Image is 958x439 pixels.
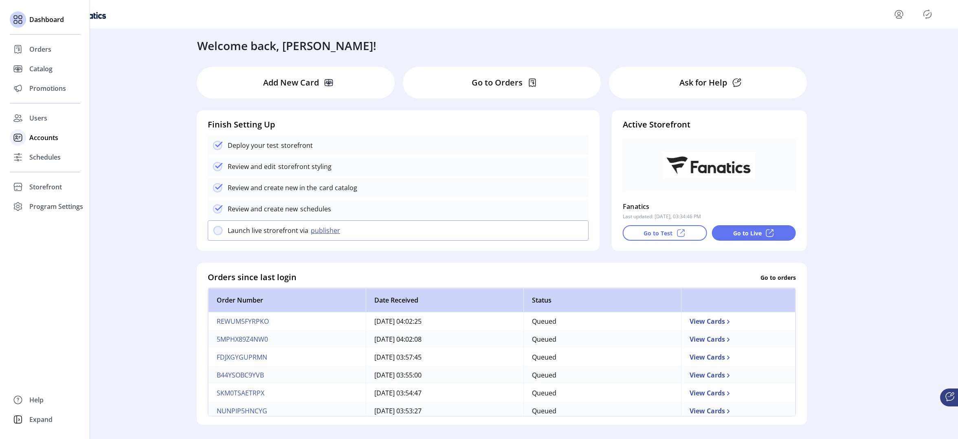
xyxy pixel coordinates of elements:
[279,140,313,150] p: storefront
[228,226,308,235] p: Launch live strorefront via
[681,384,795,402] td: View Cards
[733,229,762,237] p: Go to Live
[228,162,276,171] p: Review and edit
[523,384,681,402] td: Queued
[29,44,51,54] span: Orders
[366,366,523,384] td: [DATE] 03:55:00
[472,77,523,89] p: Go to Orders
[523,402,681,420] td: Queued
[679,77,727,89] p: Ask for Help
[523,366,681,384] td: Queued
[523,330,681,348] td: Queued
[29,64,53,74] span: Catalog
[208,330,366,348] td: 5MPHX89Z4NW0
[228,183,317,193] p: Review and create new in the
[623,119,796,131] h4: Active Storefront
[308,226,345,235] button: publisher
[681,330,795,348] td: View Cards
[29,152,61,162] span: Schedules
[681,366,795,384] td: View Cards
[523,348,681,366] td: Queued
[523,288,681,312] th: Status
[921,8,934,21] button: Publisher Panel
[366,402,523,420] td: [DATE] 03:53:27
[366,288,523,312] th: Date Received
[228,204,298,214] p: Review and create new
[623,200,650,213] p: Fanatics
[644,229,672,237] p: Go to Test
[681,348,795,366] td: View Cards
[29,202,83,211] span: Program Settings
[208,119,589,131] h4: Finish Setting Up
[29,133,58,143] span: Accounts
[366,330,523,348] td: [DATE] 04:02:08
[29,113,47,123] span: Users
[29,395,44,405] span: Help
[366,348,523,366] td: [DATE] 03:57:45
[29,83,66,93] span: Promotions
[366,312,523,330] td: [DATE] 04:02:25
[760,273,796,281] p: Go to orders
[263,77,319,89] p: Add New Card
[197,37,376,54] h3: Welcome back, [PERSON_NAME]!
[29,182,62,192] span: Storefront
[317,183,357,193] p: card catalog
[208,366,366,384] td: B44YSOBC9YVB
[208,402,366,420] td: NUNPIP5HNCYG
[623,213,701,220] p: Last updated: [DATE], 03:34:46 PM
[208,288,366,312] th: Order Number
[276,162,332,171] p: storefront styling
[29,15,64,24] span: Dashboard
[228,140,279,150] p: Deploy your test
[29,415,53,424] span: Expand
[298,204,331,214] p: schedules
[681,312,795,330] td: View Cards
[208,384,366,402] td: SKM0TSAETRPX
[366,384,523,402] td: [DATE] 03:54:47
[208,348,366,366] td: FDJXGYGUPRMN
[892,8,905,21] button: menu
[208,312,366,330] td: REWUM5FYRPKO
[523,312,681,330] td: Queued
[208,271,297,283] h4: Orders since last login
[681,402,795,420] td: View Cards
